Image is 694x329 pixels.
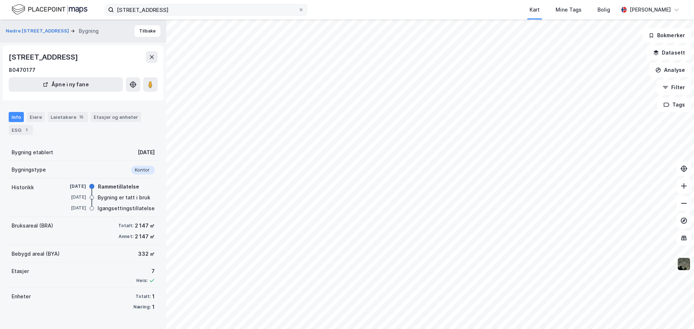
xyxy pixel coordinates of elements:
div: [DATE] [57,183,86,190]
button: Åpne i ny fane [9,77,123,92]
div: [DATE] [57,205,86,211]
input: Søk på adresse, matrikkel, gårdeiere, leietakere eller personer [114,4,298,15]
button: Datasett [647,46,691,60]
div: [DATE] [57,194,86,200]
div: Etasjer og enheter [94,114,138,120]
div: 1 [23,126,30,134]
div: Kart [530,5,540,14]
button: Tags [657,98,691,112]
button: Nedre [STREET_ADDRESS] [6,27,70,35]
div: 2 147 ㎡ [135,221,155,230]
div: Historikk [12,183,34,192]
div: Enheter [12,292,31,301]
button: Bokmerker [642,28,691,43]
div: Totalt: [136,294,151,299]
div: 1 [152,303,155,311]
div: Bolig [597,5,610,14]
div: [STREET_ADDRESS] [9,51,80,63]
div: [DATE] [138,148,155,157]
div: 332 ㎡ [138,250,155,258]
div: Info [9,112,24,122]
button: Filter [656,80,691,95]
div: 1 [152,292,155,301]
div: Etasjer [12,267,29,276]
div: Mine Tags [556,5,582,14]
img: logo.f888ab2527a4732fd821a326f86c7f29.svg [12,3,87,16]
div: Eiere [27,112,45,122]
div: Bygning [79,27,99,35]
button: Analyse [649,63,691,77]
img: 9k= [677,257,691,271]
div: Bruksareal (BRA) [12,221,53,230]
div: Heis: [136,278,147,283]
div: 2 147 ㎡ [135,232,155,241]
div: ESG [9,125,33,135]
button: Tilbake [134,25,160,37]
div: Rammetillatelse [98,182,139,191]
div: Bebygd areal (BYA) [12,250,60,258]
div: Annet: [119,234,133,239]
div: Næring: [133,304,151,310]
div: Bygningstype [12,165,46,174]
div: Leietakere [48,112,88,122]
div: Bygning er tatt i bruk [98,193,150,202]
div: [PERSON_NAME] [630,5,671,14]
div: 15 [78,113,85,121]
div: Igangsettingstillatelse [98,204,155,213]
div: Bygning etablert [12,148,53,157]
div: 7 [136,267,155,276]
div: Kontrollprogram for chat [658,294,694,329]
iframe: Chat Widget [658,294,694,329]
div: Totalt: [118,223,133,229]
div: 80470177 [9,66,35,74]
